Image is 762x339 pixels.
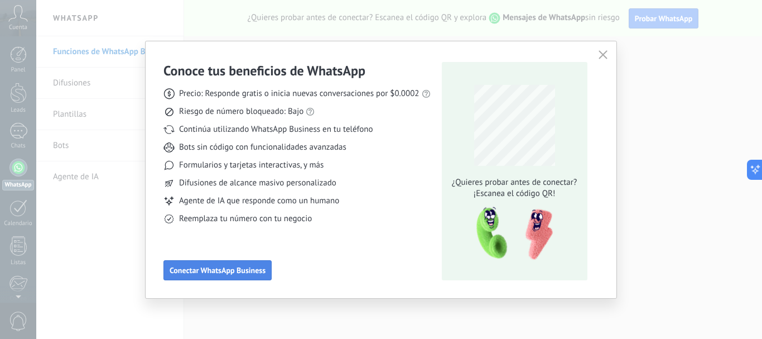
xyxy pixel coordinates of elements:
[467,204,555,264] img: qr-pic-1x.png
[179,160,324,171] span: Formularios y tarjetas interactivas, y más
[448,188,580,199] span: ¡Escanea el código QR!
[179,88,419,99] span: Precio: Responde gratis o inicia nuevas conversaciones por $0.0002
[163,62,365,79] h3: Conoce tus beneficios de WhatsApp
[179,142,346,153] span: Bots sin código con funcionalidades avanzadas
[179,178,336,189] span: Difusiones de alcance masivo personalizado
[179,124,373,135] span: Continúa utilizando WhatsApp Business en tu teléfono
[163,260,272,280] button: Conectar WhatsApp Business
[179,106,303,117] span: Riesgo de número bloqueado: Bajo
[170,266,266,274] span: Conectar WhatsApp Business
[179,213,312,225] span: Reemplaza tu número con tu negocio
[179,195,339,207] span: Agente de IA que responde como un humano
[448,177,580,188] span: ¿Quieres probar antes de conectar?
